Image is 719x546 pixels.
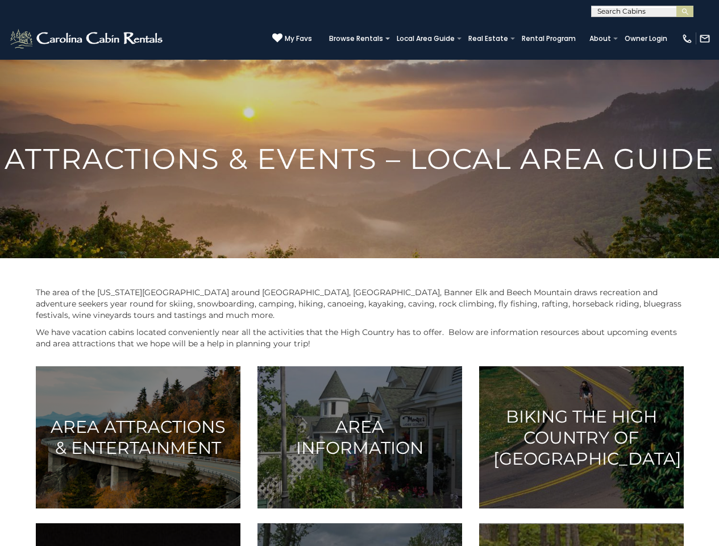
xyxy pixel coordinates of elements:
img: White-1-2.png [9,27,166,50]
a: Rental Program [516,31,581,47]
h3: Area Attractions & Entertainment [50,416,226,458]
p: The area of the [US_STATE][GEOGRAPHIC_DATA] around [GEOGRAPHIC_DATA], [GEOGRAPHIC_DATA], Banner E... [36,287,684,321]
img: phone-regular-white.png [681,33,693,44]
a: Real Estate [463,31,514,47]
p: We have vacation cabins located conveniently near all the activities that the High Country has to... [36,326,684,349]
a: About [584,31,617,47]
h3: Biking the High Country of [GEOGRAPHIC_DATA] [493,406,670,469]
span: My Favs [285,34,312,44]
h3: Area Information [272,416,448,458]
a: Area Information [257,366,462,508]
a: Biking the High Country of [GEOGRAPHIC_DATA] [479,366,684,508]
a: Local Area Guide [391,31,460,47]
img: mail-regular-white.png [699,33,710,44]
a: Browse Rentals [323,31,389,47]
a: My Favs [272,33,312,44]
a: Owner Login [619,31,673,47]
a: Area Attractions & Entertainment [36,366,240,508]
